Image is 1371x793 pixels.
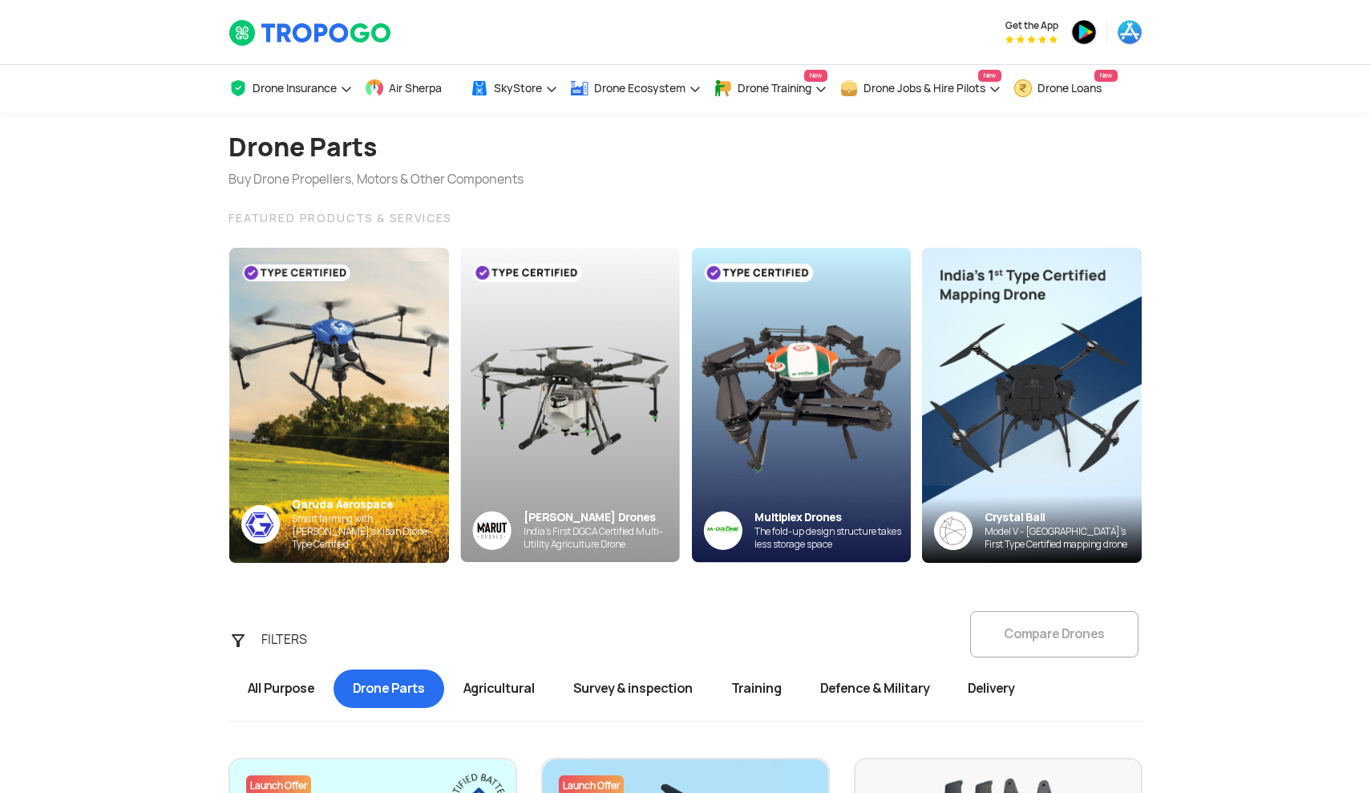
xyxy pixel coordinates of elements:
[691,248,911,563] img: bg_multiplex_sky.png
[754,510,911,525] div: Multiplex Drones
[1037,82,1102,95] span: Drone Loans
[563,779,620,792] span: Launch Offer
[839,65,1001,112] a: Drone Jobs & Hire PilotsNew
[292,497,449,512] div: Garuda Aerospace
[934,512,973,550] img: crystalball-logo-banner.png
[229,248,449,563] img: bg_garuda_sky.png
[738,82,811,95] span: Drone Training
[712,670,801,708] span: Training
[524,510,680,525] div: [PERSON_NAME] Drones
[801,670,948,708] span: Defence & Military
[472,511,512,550] img: Group%2036313.png
[494,82,542,95] span: SkyStore
[292,512,449,551] div: Smart farming with [PERSON_NAME]’s Kisan Drone - Type Certified
[985,525,1142,551] div: Model V - [GEOGRAPHIC_DATA]’s First Type Certified mapping drone
[978,70,1001,82] span: New
[1071,19,1097,45] img: ic_playstore.png
[703,511,742,550] img: ic_multiplex_sky.png
[804,70,827,82] span: New
[389,82,442,95] span: Air Sherpa
[570,65,702,112] a: Drone Ecosystem
[228,670,334,708] span: All Purpose
[985,510,1142,525] div: Crystal Ball
[228,125,524,170] h1: Drone Parts
[228,65,353,112] a: Drone Insurance
[253,82,337,95] span: Drone Insurance
[524,525,680,551] div: India’s First DGCA Certified Multi-Utility Agriculture Drone
[444,670,554,708] span: Agricultural
[228,208,1142,228] div: FEATURED PRODUCTS & SERVICES
[228,19,393,47] img: TropoGo Logo
[1005,19,1058,32] span: Get the App
[1013,65,1118,112] a: Drone LoansNew
[948,670,1033,708] span: Delivery
[334,670,444,708] span: Drone Parts
[241,505,280,544] img: ic_garuda_sky.png
[754,525,911,551] div: The fold-up design structure takes less storage space
[1117,19,1142,45] img: ic_appstore.png
[714,65,827,112] a: Drone TrainingNew
[470,65,558,112] a: SkyStore
[460,248,680,562] img: bg_marut_sky.png
[1005,35,1058,43] img: App Raking
[365,65,458,112] a: Air Sherpa
[1094,70,1118,82] span: New
[250,779,307,792] span: Launch Offer
[554,670,712,708] span: Survey & inspection
[228,170,524,189] div: Buy Drone Propellers, Motors & Other Components
[252,624,336,656] div: FILTERS
[863,82,985,95] span: Drone Jobs & Hire Pilots
[922,248,1142,563] img: bannerAdvertisement6.png
[594,82,685,95] span: Drone Ecosystem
